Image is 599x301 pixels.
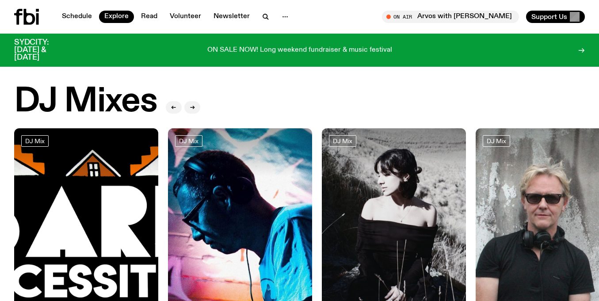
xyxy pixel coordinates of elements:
p: ON SALE NOW! Long weekend fundraiser & music festival [207,46,392,54]
a: Volunteer [164,11,206,23]
span: DJ Mix [25,137,45,144]
span: DJ Mix [487,137,506,144]
h2: DJ Mixes [14,85,157,118]
a: DJ Mix [175,135,202,147]
button: Support Us [526,11,585,23]
h3: SYDCITY: [DATE] & [DATE] [14,39,71,61]
a: DJ Mix [329,135,356,147]
span: DJ Mix [333,137,352,144]
a: Newsletter [208,11,255,23]
a: Schedule [57,11,97,23]
span: DJ Mix [179,137,198,144]
a: Explore [99,11,134,23]
button: On AirArvos with [PERSON_NAME] [382,11,519,23]
a: Read [136,11,163,23]
a: DJ Mix [21,135,49,147]
a: DJ Mix [483,135,510,147]
span: Support Us [531,13,567,21]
